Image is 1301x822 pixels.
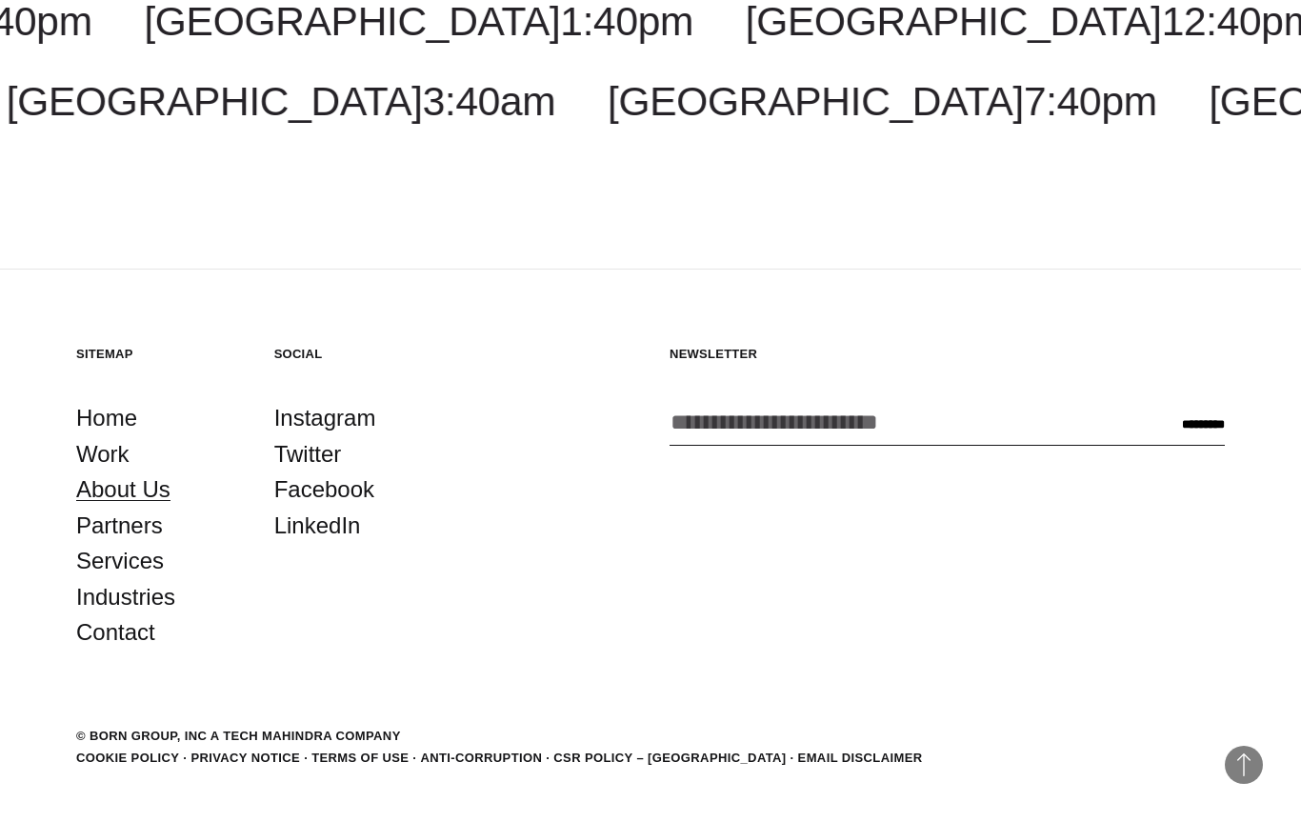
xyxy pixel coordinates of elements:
a: Instagram [274,400,376,436]
a: Anti-Corruption [420,751,542,765]
a: About Us [76,471,170,508]
a: Email Disclaimer [798,751,923,765]
a: Facebook [274,471,374,508]
a: Industries [76,579,175,615]
a: Terms of Use [311,751,409,765]
span: 7:40pm [1024,78,1157,124]
h5: Sitemap [76,346,236,362]
h5: Social [274,346,434,362]
button: Back to Top [1225,746,1263,784]
a: Partners [76,508,163,544]
a: LinkedIn [274,508,361,544]
a: Cookie Policy [76,751,179,765]
a: Twitter [274,436,342,472]
a: [GEOGRAPHIC_DATA]3:40am [7,78,556,124]
a: Work [76,436,130,472]
a: Contact [76,614,155,651]
a: [GEOGRAPHIC_DATA]7:40pm [608,78,1157,124]
div: © BORN GROUP, INC A Tech Mahindra Company [76,727,401,746]
a: CSR POLICY – [GEOGRAPHIC_DATA] [553,751,786,765]
span: 3:40am [423,78,556,124]
a: Home [76,400,137,436]
a: Privacy Notice [190,751,300,765]
a: Services [76,543,164,579]
h5: Newsletter [670,346,1225,362]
